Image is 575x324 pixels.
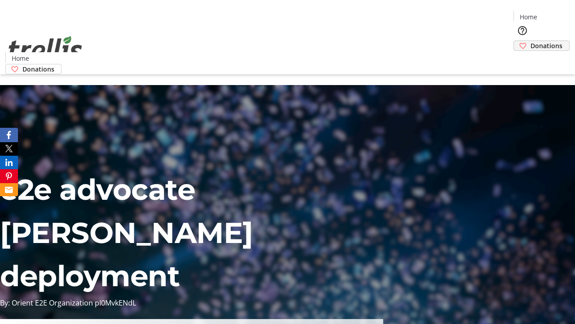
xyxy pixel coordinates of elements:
[531,41,562,50] span: Donations
[520,12,537,22] span: Home
[12,54,29,63] span: Home
[6,54,35,63] a: Home
[513,22,531,40] button: Help
[5,26,85,71] img: Orient E2E Organization pI0MvkENdL's Logo
[513,40,570,51] a: Donations
[513,51,531,69] button: Cart
[514,12,543,22] a: Home
[5,64,62,74] a: Donations
[22,64,54,74] span: Donations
